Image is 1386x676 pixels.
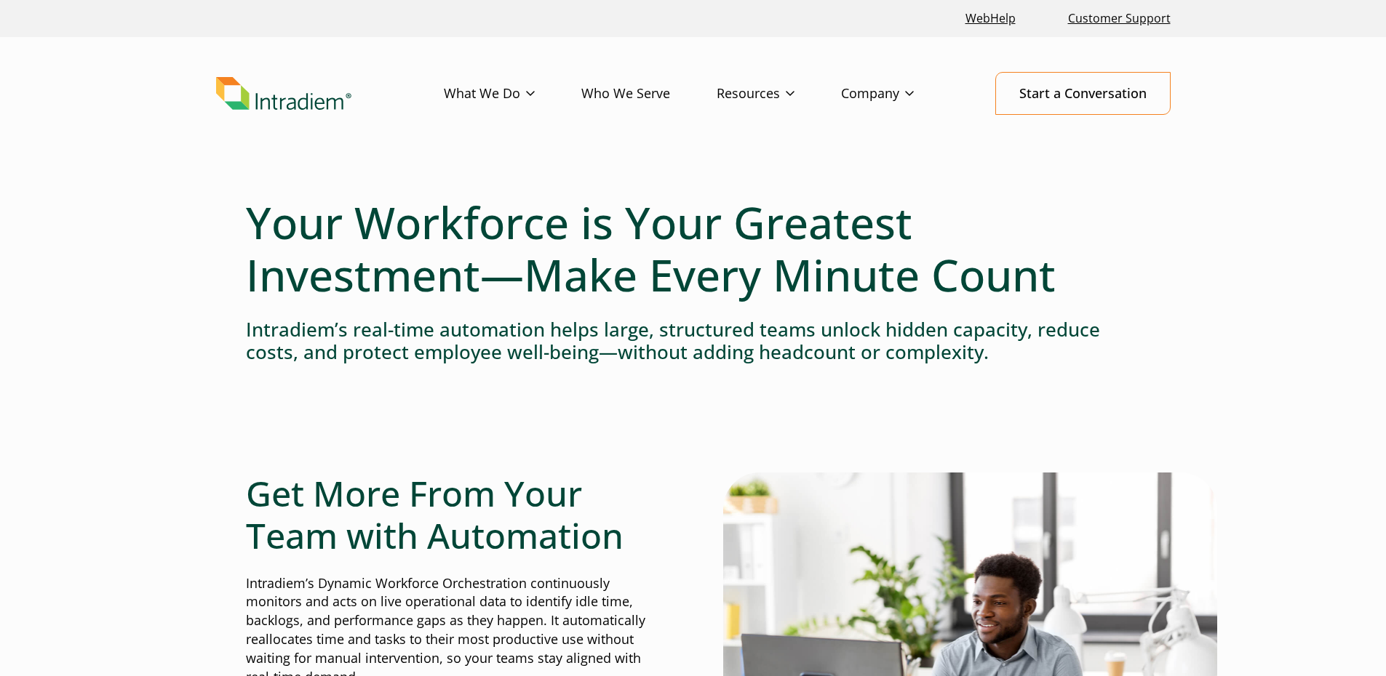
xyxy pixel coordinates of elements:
[960,3,1021,34] a: Link opens in a new window
[216,77,351,110] img: Intradiem
[841,73,960,115] a: Company
[246,196,1141,301] h1: Your Workforce is Your Greatest Investment—Make Every Minute Count
[246,318,1141,363] h4: Intradiem’s real-time automation helps large, structured teams unlock hidden capacity, reduce cos...
[444,73,581,115] a: What We Do
[216,77,444,110] a: Link to homepage of Intradiem
[581,73,717,115] a: Who We Serve
[995,72,1171,115] a: Start a Conversation
[717,73,841,115] a: Resources
[1062,3,1176,34] a: Customer Support
[246,472,664,556] h2: Get More From Your Team with Automation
